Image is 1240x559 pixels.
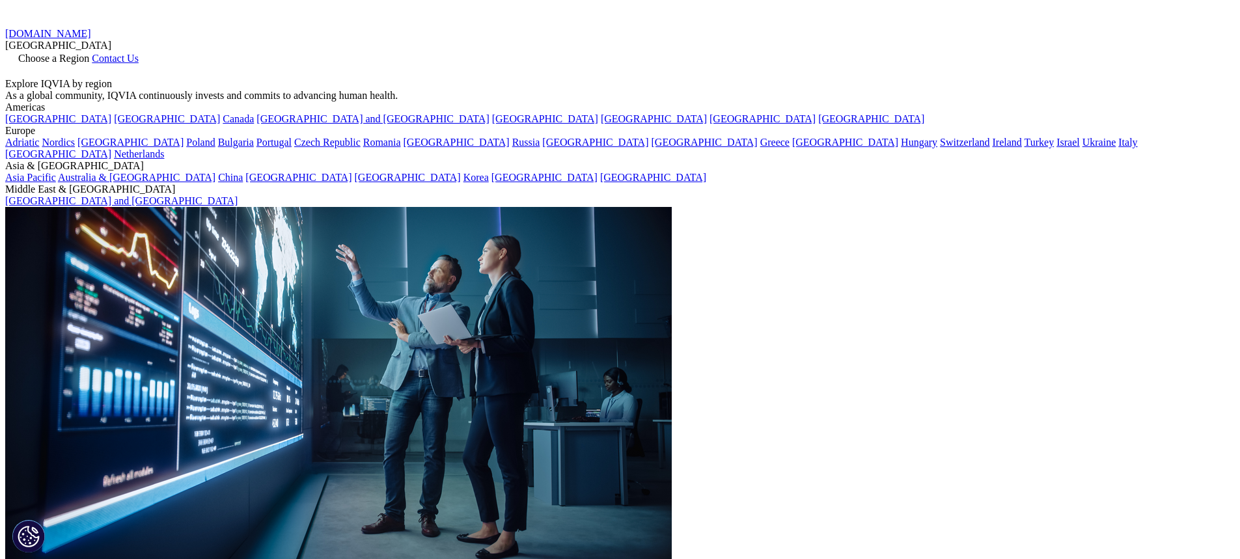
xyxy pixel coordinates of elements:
a: [GEOGRAPHIC_DATA] [491,172,598,183]
a: Poland [186,137,215,148]
a: Turkey [1025,137,1054,148]
a: Greece [760,137,790,148]
a: [GEOGRAPHIC_DATA] [492,113,598,124]
div: Explore IQVIA by region [5,78,1235,90]
a: [DOMAIN_NAME] [5,28,91,39]
div: [GEOGRAPHIC_DATA] [5,40,1235,51]
span: Choose a Region [18,53,89,64]
a: Nordics [42,137,75,148]
a: [GEOGRAPHIC_DATA] [114,113,220,124]
a: [GEOGRAPHIC_DATA] [542,137,648,148]
a: Hungary [901,137,937,148]
a: China [218,172,243,183]
div: As a global community, IQVIA continuously invests and commits to advancing human health. [5,90,1235,102]
a: Ukraine [1082,137,1116,148]
a: Romania [363,137,401,148]
a: Portugal [256,137,292,148]
a: [GEOGRAPHIC_DATA] [245,172,351,183]
a: Korea [463,172,489,183]
a: Czech Republic [294,137,361,148]
div: Asia & [GEOGRAPHIC_DATA] [5,160,1235,172]
a: [GEOGRAPHIC_DATA] [77,137,184,148]
a: Canada [223,113,254,124]
a: [GEOGRAPHIC_DATA] [5,113,111,124]
a: [GEOGRAPHIC_DATA] [710,113,816,124]
a: Switzerland [940,137,989,148]
a: Israel [1056,137,1080,148]
a: Netherlands [114,148,164,159]
a: [GEOGRAPHIC_DATA] and [GEOGRAPHIC_DATA] [5,195,238,206]
a: [GEOGRAPHIC_DATA] [404,137,510,148]
div: Middle East & [GEOGRAPHIC_DATA] [5,184,1235,195]
button: Cookie 設定 [12,520,45,552]
a: Bulgaria [218,137,254,148]
a: [GEOGRAPHIC_DATA] [792,137,898,148]
a: [GEOGRAPHIC_DATA] [5,148,111,159]
a: Contact Us [92,53,139,64]
a: Adriatic [5,137,39,148]
a: Asia Pacific [5,172,56,183]
a: [GEOGRAPHIC_DATA] and [GEOGRAPHIC_DATA] [256,113,489,124]
a: [GEOGRAPHIC_DATA] [600,172,706,183]
div: Europe [5,125,1235,137]
a: Russia [512,137,540,148]
a: [GEOGRAPHIC_DATA] [355,172,461,183]
a: [GEOGRAPHIC_DATA] [601,113,707,124]
a: [GEOGRAPHIC_DATA] [818,113,924,124]
a: Australia & [GEOGRAPHIC_DATA] [58,172,215,183]
a: [GEOGRAPHIC_DATA] [652,137,758,148]
a: Italy [1118,137,1137,148]
div: Americas [5,102,1235,113]
a: Ireland [993,137,1022,148]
